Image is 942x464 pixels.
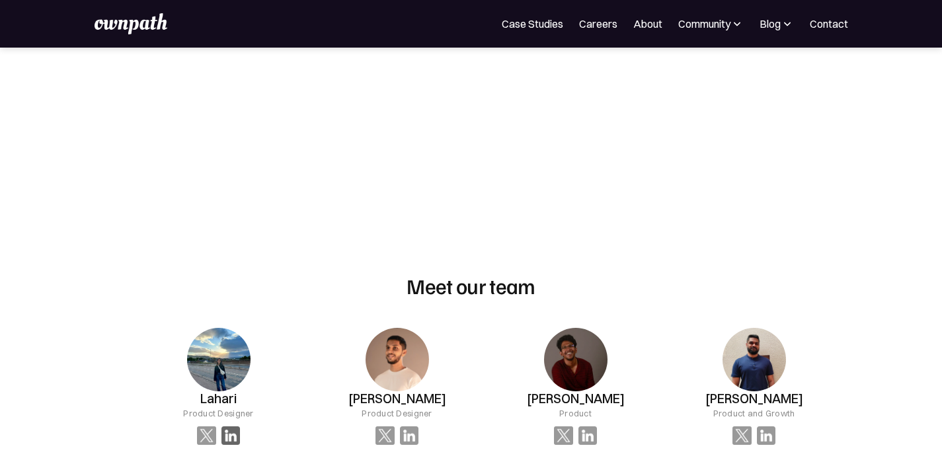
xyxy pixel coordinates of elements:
h3: [PERSON_NAME] [705,391,803,406]
div: Product [559,406,592,420]
h3: [PERSON_NAME] [348,391,446,406]
h2: Meet our team [407,273,535,298]
div: Product Designer [362,406,432,420]
div: Product and Growth [713,406,795,420]
a: Careers [579,16,617,32]
h3: Lahari [200,391,237,406]
div: Blog [760,16,794,32]
div: Community [678,16,744,32]
div: Product Designer [183,406,253,420]
a: About [633,16,662,32]
a: Contact [810,16,848,32]
div: Blog [760,16,781,32]
h3: [PERSON_NAME] [527,391,625,406]
a: Case Studies [502,16,563,32]
div: Community [678,16,730,32]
